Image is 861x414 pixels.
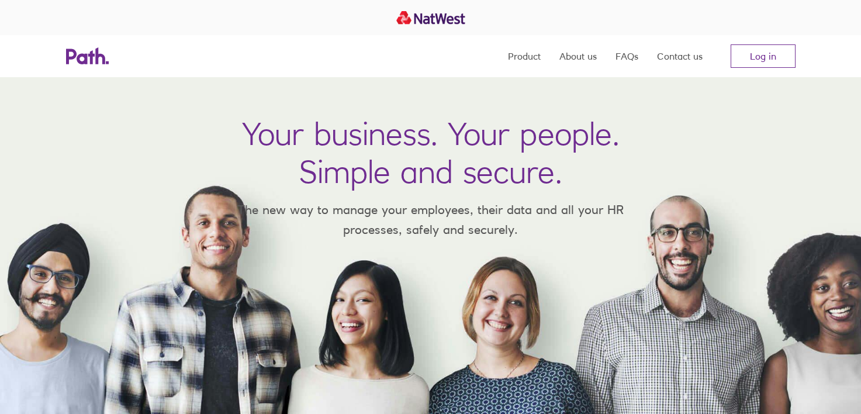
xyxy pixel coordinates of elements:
[242,115,620,191] h1: Your business. Your people. Simple and secure.
[616,35,638,77] a: FAQs
[508,35,541,77] a: Product
[559,35,597,77] a: About us
[657,35,703,77] a: Contact us
[731,44,796,68] a: Log in
[220,200,641,239] p: The new way to manage your employees, their data and all your HR processes, safely and securely.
